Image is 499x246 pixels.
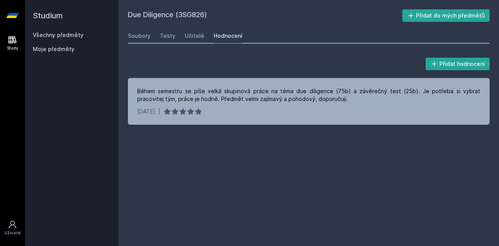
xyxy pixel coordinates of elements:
[158,108,160,115] div: |
[160,28,175,44] a: Testy
[128,28,150,44] a: Soubory
[33,32,83,38] a: Všechny předměty
[402,9,490,22] button: Přidat do mých předmětů
[160,32,175,40] div: Testy
[33,45,74,53] span: Moje předměty
[128,32,150,40] div: Soubory
[137,108,155,115] div: [DATE]
[426,58,490,70] button: Přidat hodnocení
[185,28,204,44] a: Učitelé
[137,87,480,103] div: Během semestru se píše velká skupinová práce na téma due diligence (75b) a závěrečný test (25b). ...
[2,216,23,240] a: Uživatel
[214,32,242,40] div: Hodnocení
[185,32,204,40] div: Učitelé
[2,31,23,55] a: Study
[214,28,242,44] a: Hodnocení
[4,230,21,236] div: Uživatel
[7,45,18,51] div: Study
[128,9,402,22] h2: Due Diligence (3SG826)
